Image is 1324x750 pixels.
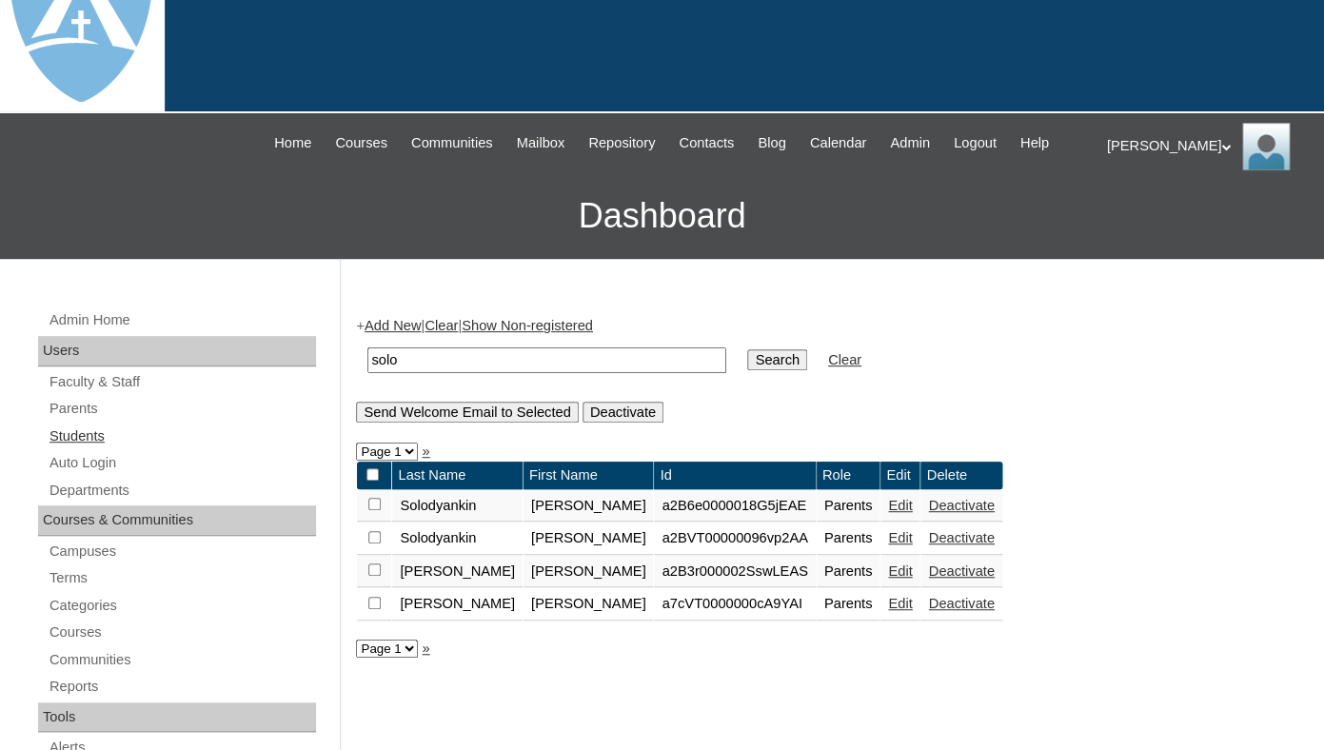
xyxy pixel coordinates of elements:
td: [PERSON_NAME] [392,588,523,621]
a: Faculty & Staff [48,370,316,394]
a: Home [265,132,321,154]
a: Admin Home [48,308,316,332]
a: » [422,641,429,656]
td: Parents [817,490,880,523]
td: [PERSON_NAME] [524,523,654,555]
span: Courses [335,132,387,154]
td: Id [654,462,815,489]
a: Courses [326,132,397,154]
a: Repository [579,132,664,154]
a: Edit [888,596,912,611]
td: Solodyankin [392,523,523,555]
td: Edit [880,462,919,489]
a: Mailbox [507,132,575,154]
a: Blog [748,132,795,154]
span: Mailbox [517,132,565,154]
span: Admin [890,132,930,154]
a: Calendar [800,132,876,154]
img: Thomas Lambert [1242,123,1290,170]
span: Home [274,132,311,154]
td: Solodyankin [392,490,523,523]
a: Categories [48,594,316,618]
span: Contacts [679,132,734,154]
input: Deactivate [583,402,663,423]
td: a2B6e0000018G5jEAE [654,490,815,523]
a: Deactivate [928,530,994,545]
td: Parents [817,588,880,621]
a: Communities [402,132,503,154]
td: a2B3r000002SswLEAS [654,556,815,588]
span: Help [1020,132,1049,154]
span: Repository [588,132,655,154]
td: First Name [524,462,654,489]
span: Communities [411,132,493,154]
a: Clear [425,318,458,333]
a: Parents [48,397,316,421]
a: Help [1011,132,1058,154]
a: Edit [888,498,912,513]
div: Tools [38,702,316,733]
a: Deactivate [928,498,994,513]
input: Search [747,349,806,370]
span: Logout [954,132,997,154]
a: Edit [888,530,912,545]
td: [PERSON_NAME] [524,588,654,621]
a: Deactivate [928,563,994,579]
td: [PERSON_NAME] [392,556,523,588]
a: Courses [48,621,316,644]
a: Departments [48,479,316,503]
td: Role [817,462,880,489]
a: Reports [48,675,316,699]
h3: Dashboard [10,173,1314,259]
a: Communities [48,648,316,672]
td: Delete [920,462,1001,489]
span: Calendar [810,132,866,154]
span: Blog [758,132,785,154]
a: Logout [944,132,1006,154]
div: Courses & Communities [38,505,316,536]
td: a2BVT00000096vp2AA [654,523,815,555]
a: Clear [828,352,861,367]
a: Contacts [669,132,743,154]
input: Send Welcome Email to Selected [356,402,578,423]
a: Edit [888,563,912,579]
td: Parents [817,523,880,555]
div: Users [38,336,316,366]
a: Show Non-registered [462,318,593,333]
a: Deactivate [928,596,994,611]
a: Admin [880,132,939,154]
td: [PERSON_NAME] [524,490,654,523]
a: Auto Login [48,451,316,475]
a: Students [48,424,316,448]
div: + | | [356,316,1298,422]
td: [PERSON_NAME] [524,556,654,588]
a: Campuses [48,540,316,563]
div: [PERSON_NAME] [1107,123,1306,170]
a: » [422,444,429,459]
td: a7cVT0000000cA9YAI [654,588,815,621]
td: Parents [817,556,880,588]
input: Search [367,347,726,373]
a: Add New [365,318,421,333]
td: Last Name [392,462,523,489]
a: Terms [48,566,316,590]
